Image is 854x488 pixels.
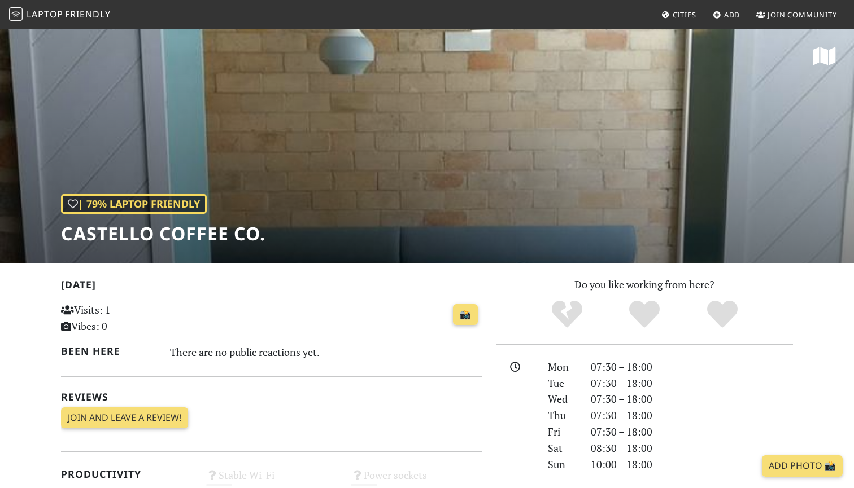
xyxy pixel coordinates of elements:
div: Thu [541,407,584,424]
a: Join Community [752,5,842,25]
p: Do you like working from here? [496,276,793,293]
div: 08:30 – 18:00 [584,440,800,456]
span: Add [724,10,740,20]
img: LaptopFriendly [9,7,23,21]
a: Add [708,5,745,25]
span: Laptop [27,8,63,20]
div: 07:30 – 18:00 [584,407,800,424]
h2: [DATE] [61,279,482,295]
a: Add Photo 📸 [762,455,843,477]
div: 07:30 – 18:00 [584,391,800,407]
div: | 79% Laptop Friendly [61,194,207,214]
p: Visits: 1 Vibes: 0 [61,302,193,335]
div: 07:30 – 18:00 [584,375,800,392]
h2: Been here [61,345,156,357]
span: Join Community [768,10,837,20]
div: Definitely! [683,299,761,330]
div: Fri [541,424,584,440]
h2: Productivity [61,468,193,480]
div: Sun [541,456,584,473]
div: There are no public reactions yet. [170,343,483,361]
span: Cities [673,10,696,20]
div: Tue [541,375,584,392]
span: Friendly [65,8,110,20]
a: Join and leave a review! [61,407,188,429]
div: Sat [541,440,584,456]
a: LaptopFriendly LaptopFriendly [9,5,111,25]
a: 📸 [453,304,478,326]
a: Cities [657,5,701,25]
h1: Castello Coffee Co. [61,223,265,244]
div: 07:30 – 18:00 [584,359,800,375]
div: Wed [541,391,584,407]
div: 10:00 – 18:00 [584,456,800,473]
h2: Reviews [61,391,482,403]
div: No [528,299,606,330]
div: Yes [605,299,683,330]
div: Mon [541,359,584,375]
div: 07:30 – 18:00 [584,424,800,440]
